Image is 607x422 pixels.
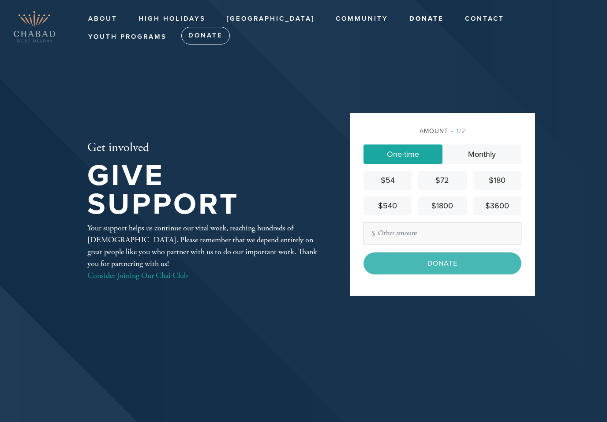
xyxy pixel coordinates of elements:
[473,171,521,190] a: $180
[220,11,321,27] a: [GEOGRAPHIC_DATA]
[418,171,466,190] a: $72
[403,11,450,27] a: Donate
[87,270,188,281] a: Consider Joining Our Chai Club
[451,127,465,135] span: /2
[363,196,412,215] a: $540
[82,29,173,45] a: Youth Programs
[363,222,521,244] input: Other amount
[13,11,56,43] img: Copy%20of%20West_Delray_Logo.png
[82,11,124,27] a: About
[329,11,395,27] a: Community
[458,11,511,27] a: Contact
[418,196,466,215] a: $1800
[473,196,521,215] a: $3600
[477,200,518,212] div: $3600
[477,174,518,186] div: $180
[87,162,321,218] h1: Give Support
[87,222,321,281] div: Your support helps us continue our vital work, reaching hundreds of [DEMOGRAPHIC_DATA]. Please re...
[363,126,521,136] div: Amount
[181,27,230,44] a: Donate
[367,174,408,186] div: $54
[442,144,521,164] a: Monthly
[363,171,412,190] a: $54
[367,200,408,212] div: $540
[457,127,459,135] span: 1
[422,174,463,186] div: $72
[363,144,442,164] a: One-time
[87,141,321,155] h2: Get involved
[422,200,463,212] div: $1800
[132,11,212,27] a: High Holidays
